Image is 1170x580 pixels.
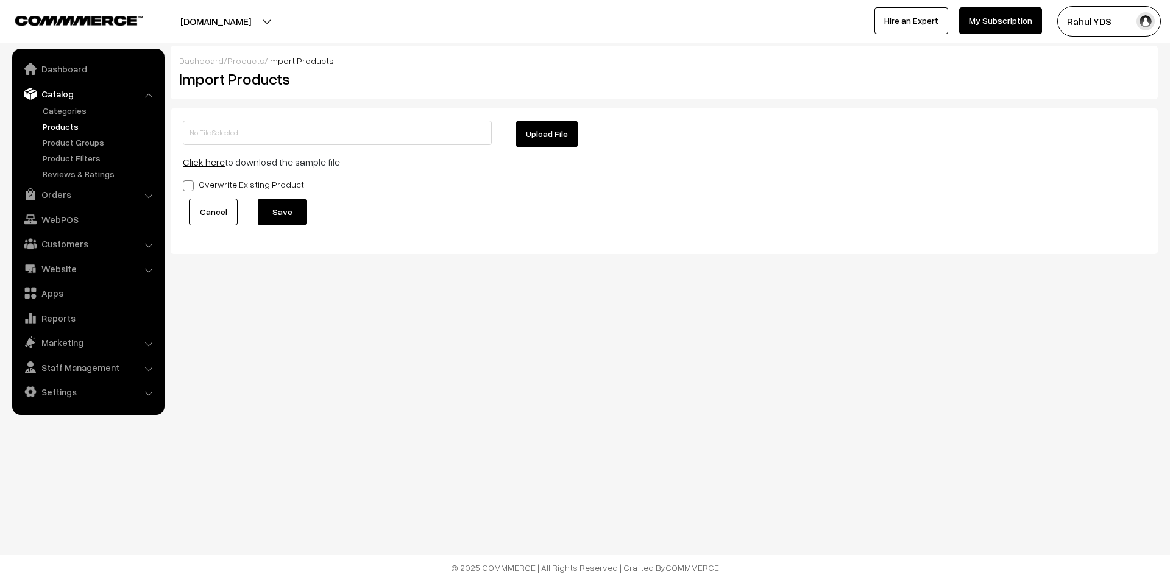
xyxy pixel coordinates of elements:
a: Categories [40,104,160,117]
span: to download the sample file [183,156,340,168]
a: COMMMERCE [15,12,122,27]
a: Dashboard [15,58,160,80]
button: Save [258,199,307,225]
a: Click here [183,156,225,168]
a: COMMMERCE [665,562,719,573]
h2: Import Products [179,69,655,88]
a: Dashboard [179,55,224,66]
a: Marketing [15,331,160,353]
a: Orders [15,183,160,205]
a: Hire an Expert [874,7,948,34]
a: Product Filters [40,152,160,164]
a: Products [40,120,160,133]
input: No File Selected [183,121,492,145]
button: [DOMAIN_NAME] [138,6,294,37]
a: Reviews & Ratings [40,168,160,180]
a: Catalog [15,83,160,105]
a: Apps [15,282,160,304]
span: Import Products [268,55,334,66]
a: My Subscription [959,7,1042,34]
a: Products [227,55,264,66]
a: Staff Management [15,356,160,378]
button: Rahul YDS [1057,6,1161,37]
a: Customers [15,233,160,255]
a: WebPOS [15,208,160,230]
button: Upload File [516,121,578,147]
img: COMMMERCE [15,16,143,25]
a: Product Groups [40,136,160,149]
a: Settings [15,381,160,403]
a: Website [15,258,160,280]
a: Cancel [189,199,238,225]
img: user [1136,12,1155,30]
a: Reports [15,307,160,329]
label: Overwrite Existing Product [183,178,304,191]
div: / / [179,54,1149,67]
